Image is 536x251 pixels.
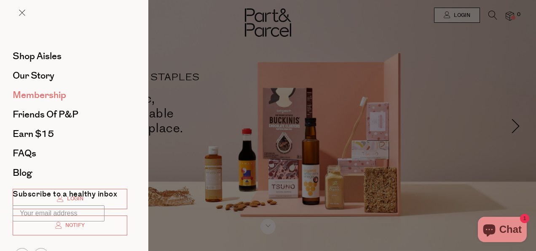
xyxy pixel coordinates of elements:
[13,147,36,160] span: FAQs
[13,129,127,139] a: Earn $15
[13,52,127,61] a: Shop Aisles
[13,191,117,201] label: Subscribe to a healthy inbox
[475,217,529,244] inbox-online-store-chat: Shopify online store chat
[13,108,78,121] span: Friends of P&P
[13,71,127,80] a: Our Story
[13,205,105,221] input: Your email address
[13,149,127,158] a: FAQs
[13,69,54,82] span: Our Story
[13,110,127,119] a: Friends of P&P
[13,127,54,141] span: Earn $15
[13,168,127,177] a: Blog
[13,166,32,180] span: Blog
[13,88,66,102] span: Membership
[13,90,127,100] a: Membership
[13,49,62,63] span: Shop Aisles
